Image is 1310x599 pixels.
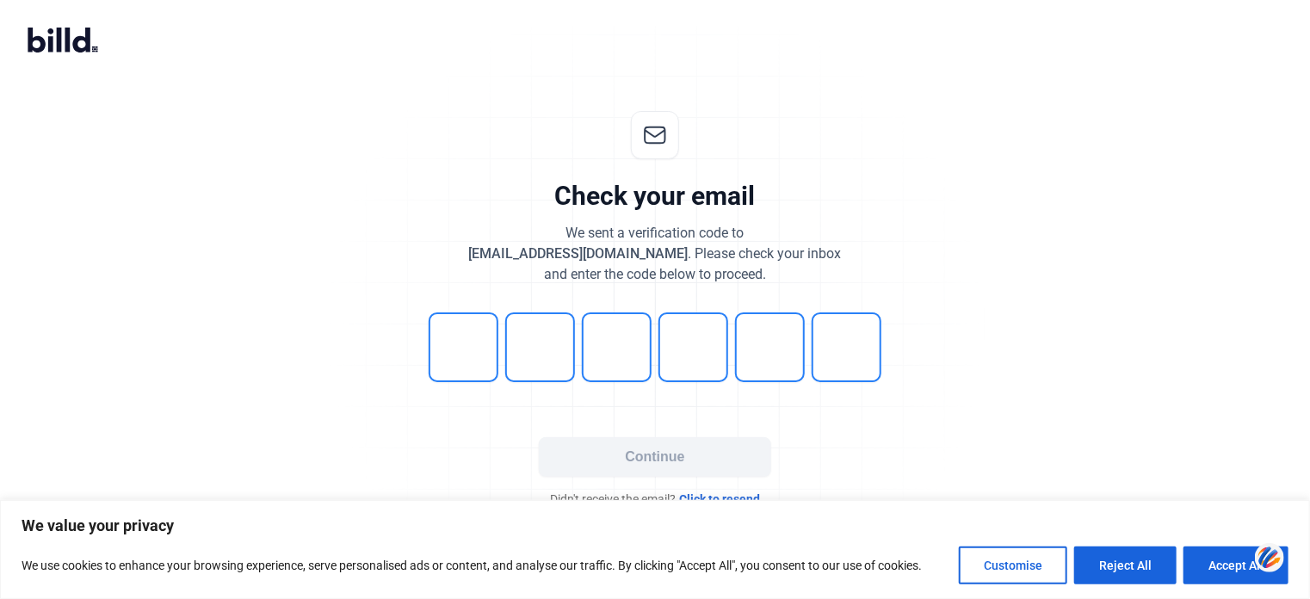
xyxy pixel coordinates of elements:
p: We use cookies to enhance your browsing experience, serve personalised ads or content, and analys... [22,555,922,576]
div: Didn't receive the email? [397,491,913,508]
span: [EMAIL_ADDRESS][DOMAIN_NAME] [469,245,689,262]
div: We sent a verification code to . Please check your inbox and enter the code below to proceed. [469,223,842,285]
span: Click to resend [679,491,760,508]
img: svg+xml;base64,PHN2ZyB3aWR0aD0iNDQiIGhlaWdodD0iNDQiIHZpZXdCb3g9IjAgMCA0NCA0NCIgZmlsbD0ibm9uZSIgeG... [1255,541,1284,573]
button: Customise [959,547,1067,584]
button: Reject All [1074,547,1177,584]
p: We value your privacy [22,516,1288,536]
div: Check your email [555,180,756,213]
button: Continue [539,437,771,477]
button: Accept All [1183,547,1288,584]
